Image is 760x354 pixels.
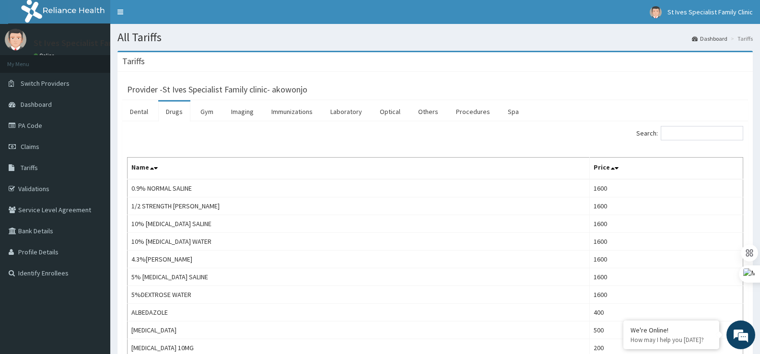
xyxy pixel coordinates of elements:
td: 10% [MEDICAL_DATA] SALINE [128,215,590,233]
span: Switch Providers [21,79,70,88]
td: 1600 [589,233,743,251]
td: 5%DEXTROSE WATER [128,286,590,304]
div: We're Online! [631,326,712,334]
td: 1/2 STRENGTH [PERSON_NAME] [128,197,590,215]
td: [MEDICAL_DATA] [128,321,590,339]
td: 10% [MEDICAL_DATA] WATER [128,233,590,251]
td: 1600 [589,215,743,233]
th: Name [128,158,590,180]
label: Search: [636,126,743,140]
td: 1600 [589,251,743,268]
td: 500 [589,321,743,339]
h1: All Tariffs [117,31,753,44]
a: Spa [500,102,526,122]
td: 0.9% NORMAL SALINE [128,179,590,197]
td: ALBEDAZOLE [128,304,590,321]
li: Tariffs [728,34,753,43]
td: 1600 [589,197,743,215]
h3: Tariffs [122,57,145,66]
p: How may I help you today? [631,336,712,344]
td: 1600 [589,286,743,304]
a: Gym [193,102,221,122]
a: Imaging [223,102,261,122]
a: Dashboard [692,34,727,43]
a: Online [34,52,57,59]
a: Drugs [158,102,190,122]
span: Dashboard [21,100,52,109]
td: 4.3%[PERSON_NAME] [128,251,590,268]
p: St Ives Specialist Family Clinic [34,39,146,47]
h3: Provider - St Ives Specialist Family clinic- akowonjo [127,85,307,94]
td: 1600 [589,179,743,197]
td: 400 [589,304,743,321]
a: Optical [372,102,408,122]
img: User Image [650,6,662,18]
img: User Image [5,29,26,50]
input: Search: [661,126,743,140]
td: 5% [MEDICAL_DATA] SALINE [128,268,590,286]
span: Claims [21,142,39,151]
span: St Ives Specialist Family Clinic [667,8,753,16]
a: Immunizations [264,102,320,122]
a: Dental [122,102,156,122]
a: Laboratory [323,102,370,122]
a: Others [410,102,446,122]
span: Tariffs [21,163,38,172]
th: Price [589,158,743,180]
td: 1600 [589,268,743,286]
a: Procedures [448,102,498,122]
